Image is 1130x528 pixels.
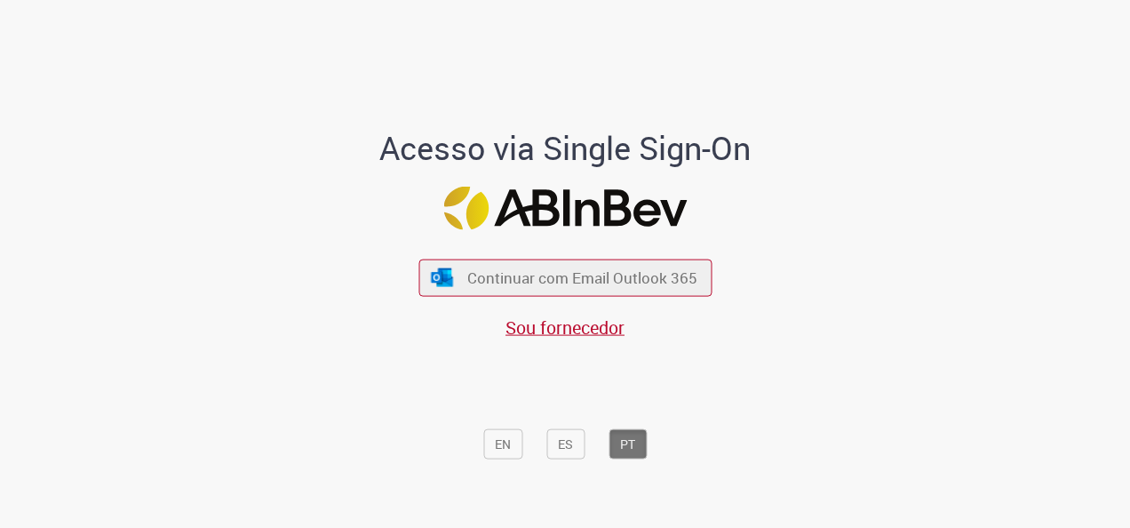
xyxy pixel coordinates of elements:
[443,187,687,230] img: Logo ABInBev
[319,130,812,165] h1: Acesso via Single Sign-On
[505,315,625,339] a: Sou fornecedor
[609,428,647,459] button: PT
[483,428,522,459] button: EN
[418,260,712,296] button: ícone Azure/Microsoft 360 Continuar com Email Outlook 365
[430,268,455,286] img: ícone Azure/Microsoft 360
[546,428,585,459] button: ES
[467,268,697,288] span: Continuar com Email Outlook 365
